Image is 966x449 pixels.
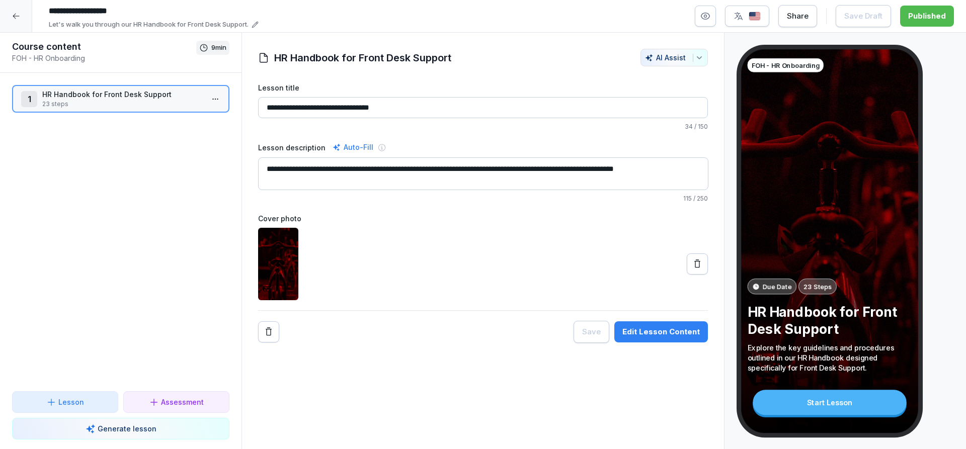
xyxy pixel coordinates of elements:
[258,228,298,300] img: clp7361pl00043b6y3ua9wjnk.jpg
[574,321,609,343] button: Save
[640,49,708,66] button: AI Assist
[645,53,703,62] div: AI Assist
[787,11,809,22] div: Share
[908,11,946,22] div: Published
[844,11,882,22] div: Save Draft
[258,142,326,153] label: Lesson description
[836,5,891,27] button: Save Draft
[12,85,229,113] div: 1HR Handbook for Front Desk Support23 steps
[258,213,708,224] label: Cover photo
[622,326,700,337] div: Edit Lesson Content
[685,123,693,130] span: 34
[258,122,708,131] p: / 150
[123,391,229,413] button: Assessment
[49,20,249,30] p: Let's walk you through our HR Handbook for Front Desk Support.
[42,100,203,109] p: 23 steps
[12,53,196,63] p: FOH - HR Onboarding
[753,390,907,415] div: Start Lesson
[752,60,820,70] p: FOH - HR Onboarding
[258,82,708,93] label: Lesson title
[12,391,118,413] button: Lesson
[58,397,84,407] p: Lesson
[12,418,229,439] button: Generate lesson
[258,321,279,342] button: Remove
[582,326,601,337] div: Save
[762,282,791,291] p: Due Date
[21,91,37,107] div: 1
[749,12,761,21] img: us.svg
[803,282,832,291] p: 23 Steps
[748,343,912,373] p: Explore the key guidelines and procedures outlined in our HR Handbook designed specifically for F...
[778,5,817,27] button: Share
[258,194,708,203] p: / 250
[98,423,156,434] p: Generate lesson
[900,6,954,27] button: Published
[12,41,196,53] h1: Course content
[211,43,226,53] p: 9 min
[274,50,451,65] h1: HR Handbook for Front Desk Support
[748,303,912,337] p: HR Handbook for Front Desk Support
[614,321,708,342] button: Edit Lesson Content
[161,397,204,407] p: Assessment
[42,89,203,100] p: HR Handbook for Front Desk Support
[331,141,375,153] div: Auto-Fill
[683,195,692,202] span: 115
